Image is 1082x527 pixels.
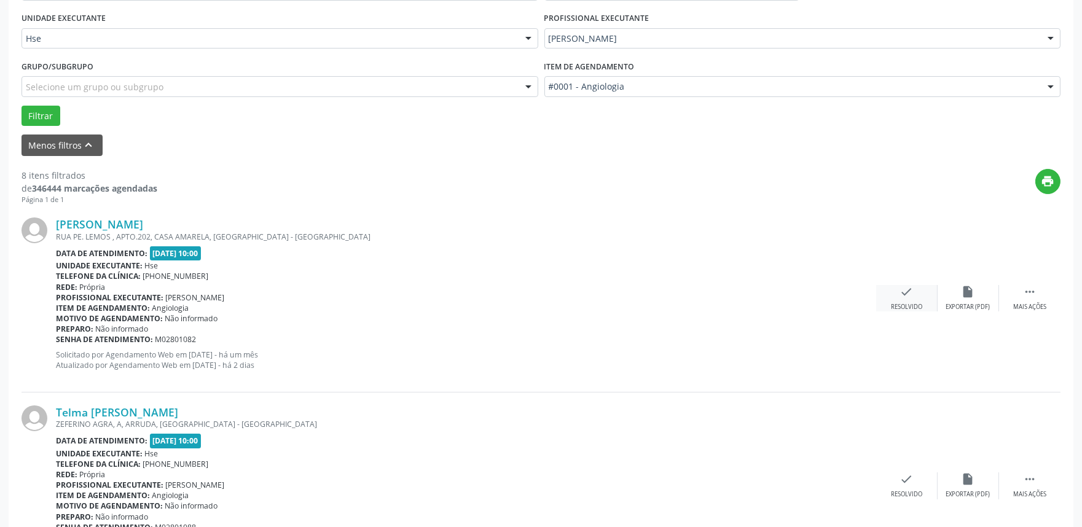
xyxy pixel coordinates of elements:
i: insert_drive_file [962,285,975,299]
div: de [22,182,157,195]
div: ZEFERINO AGRA, A, ARRUDA, [GEOGRAPHIC_DATA] - [GEOGRAPHIC_DATA] [56,419,876,429]
span: [PERSON_NAME] [166,480,225,490]
span: [PHONE_NUMBER] [143,271,209,281]
b: Preparo: [56,512,93,522]
b: Profissional executante: [56,292,163,303]
span: Não informado [165,313,218,324]
span: Hse [145,260,159,271]
img: img [22,217,47,243]
span: Angiologia [152,303,189,313]
a: Telma [PERSON_NAME] [56,405,178,419]
i: check [900,472,914,486]
i:  [1023,472,1037,486]
span: [PERSON_NAME] [166,292,225,303]
p: Solicitado por Agendamento Web em [DATE] - há um mês Atualizado por Agendamento Web em [DATE] - h... [56,349,876,370]
div: Página 1 de 1 [22,195,157,205]
span: [DATE] 10:00 [150,246,202,260]
span: Hse [145,448,159,459]
i:  [1023,285,1037,299]
i: insert_drive_file [962,472,975,486]
b: Telefone da clínica: [56,459,141,469]
span: Hse [26,33,513,45]
span: Própria [80,469,106,480]
div: Exportar (PDF) [946,303,990,311]
b: Data de atendimento: [56,435,147,446]
span: [DATE] 10:00 [150,434,202,448]
div: Resolvido [891,303,922,311]
span: Selecione um grupo ou subgrupo [26,80,163,93]
label: Item de agendamento [544,57,635,76]
span: [PHONE_NUMBER] [143,459,209,469]
span: Não informado [165,501,218,511]
b: Motivo de agendamento: [56,313,163,324]
div: Mais ações [1013,303,1046,311]
span: M02801082 [155,334,197,345]
b: Senha de atendimento: [56,334,153,345]
button: print [1035,169,1060,194]
i: check [900,285,914,299]
b: Rede: [56,469,77,480]
button: Menos filtroskeyboard_arrow_up [22,135,103,156]
button: Filtrar [22,106,60,127]
b: Item de agendamento: [56,303,150,313]
div: Exportar (PDF) [946,490,990,499]
b: Data de atendimento: [56,248,147,259]
b: Motivo de agendamento: [56,501,163,511]
i: keyboard_arrow_up [82,138,96,152]
b: Rede: [56,282,77,292]
label: PROFISSIONAL EXECUTANTE [544,9,649,28]
a: [PERSON_NAME] [56,217,143,231]
div: Mais ações [1013,490,1046,499]
b: Item de agendamento: [56,490,150,501]
b: Preparo: [56,324,93,334]
span: #0001 - Angiologia [549,80,1036,93]
b: Unidade executante: [56,260,143,271]
span: Não informado [96,324,149,334]
img: img [22,405,47,431]
span: Não informado [96,512,149,522]
div: RUA PE. LEMOS , APTO.202, CASA AMARELA, [GEOGRAPHIC_DATA] - [GEOGRAPHIC_DATA] [56,232,876,242]
label: UNIDADE EXECUTANTE [22,9,106,28]
b: Telefone da clínica: [56,271,141,281]
span: [PERSON_NAME] [549,33,1036,45]
label: Grupo/Subgrupo [22,57,93,76]
strong: 346444 marcações agendadas [32,182,157,194]
div: Resolvido [891,490,922,499]
b: Profissional executante: [56,480,163,490]
i: print [1041,174,1055,188]
span: Própria [80,282,106,292]
b: Unidade executante: [56,448,143,459]
span: Angiologia [152,490,189,501]
div: 8 itens filtrados [22,169,157,182]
